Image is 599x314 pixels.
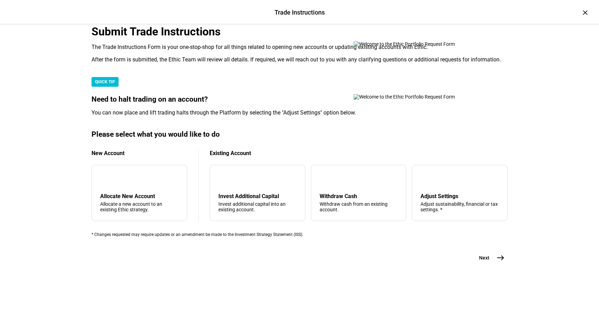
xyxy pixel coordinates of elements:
div: After the form is submitted, the Ethic Team will review all details. If required, we will reach o... [92,56,507,63]
div: Withdraw Cash [320,193,398,200]
div: Existing Account [210,150,507,156]
mat-icon: add [102,175,110,183]
mat-icon: east [496,254,505,262]
mat-icon: arrow_upward [321,175,329,183]
div: Adjust sustainability, financial or tax settings. * [420,201,499,212]
div: QUICK TIP [92,77,119,87]
img: Welcome to the Ethic Portfolio Request Form [354,41,478,47]
div: New Account [92,150,187,156]
img: Welcome to the Ethic Portfolio Request Form [354,94,478,100]
div: Allocate New Account [100,193,179,200]
mat-icon: tune [420,173,432,185]
div: * Changes requested may require updates or an amendment be made to the Investment Strategy Statem... [92,232,507,237]
div: Withdraw cash from an existing account. [320,201,398,212]
div: Need to halt trading on an account? [92,95,507,104]
div: You can now place and lift trading halts through the Platform by selecting the "Adjust Settings" ... [92,109,507,116]
div: Invest Additional Capital [218,193,297,200]
div: Trade Instructions [275,8,325,17]
div: The Trade Instructions Form is your one-stop-shop for all things related to opening new accounts ... [92,44,507,51]
div: Please select what you would like to do [92,130,507,139]
div: Submit Trade Instructions [92,25,507,38]
div: × [580,7,591,18]
span: Next [479,254,489,261]
div: Allocate a new account to an existing Ethic strategy. [100,201,179,212]
div: Invest additional capital into an existing account. [218,201,297,212]
mat-icon: arrow_downward [220,175,228,183]
div: Adjust Settings [420,193,499,200]
button: Next [471,251,507,265]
